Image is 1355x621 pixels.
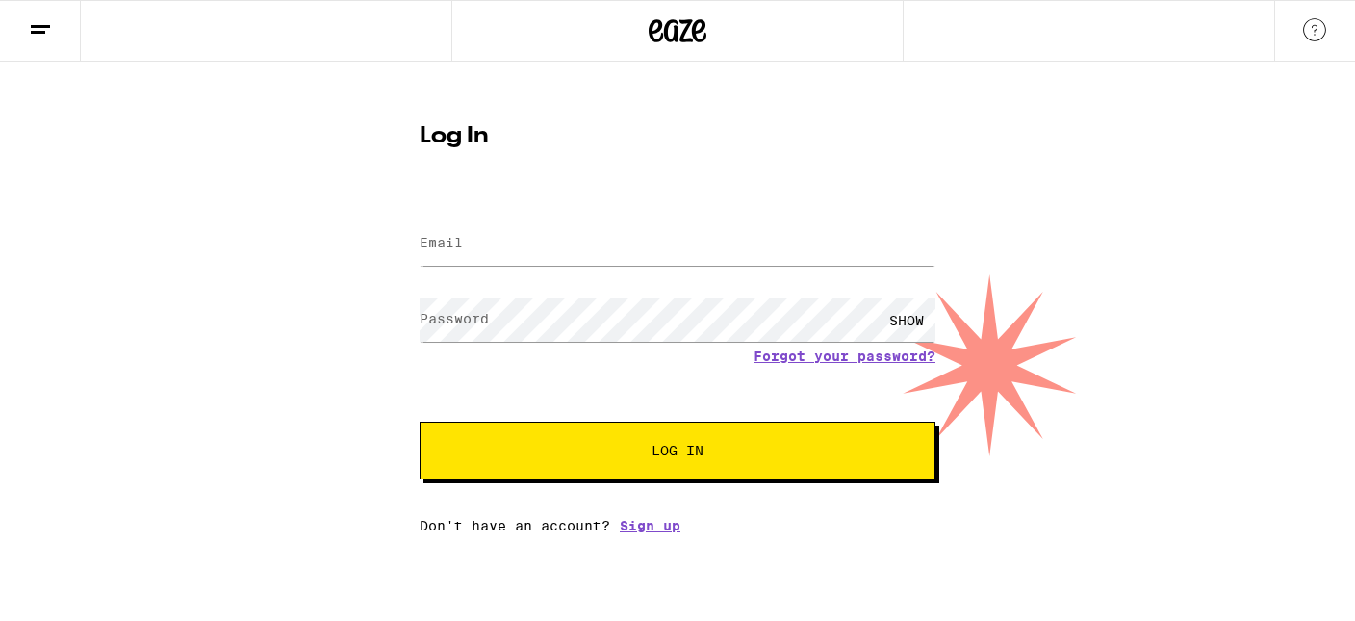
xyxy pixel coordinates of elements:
[420,222,935,266] input: Email
[420,311,489,326] label: Password
[878,298,935,342] div: SHOW
[754,349,935,364] a: Forgot your password?
[620,518,680,533] a: Sign up
[420,235,463,250] label: Email
[420,518,935,533] div: Don't have an account?
[420,422,935,479] button: Log In
[652,444,703,457] span: Log In
[420,125,935,148] h1: Log In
